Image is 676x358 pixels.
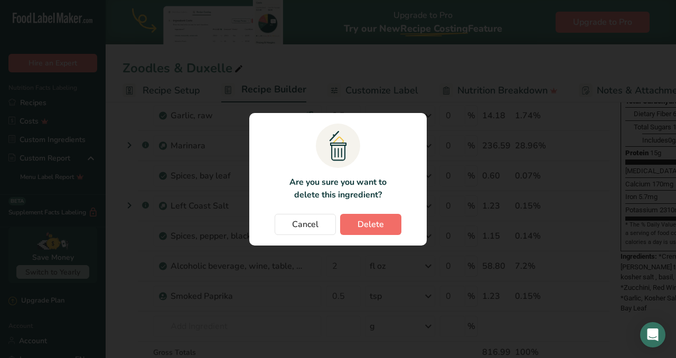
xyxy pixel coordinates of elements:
div: Open Intercom Messenger [640,322,665,347]
span: Delete [358,218,384,231]
button: Delete [340,214,401,235]
button: Cancel [275,214,336,235]
span: Cancel [292,218,318,231]
p: Are you sure you want to delete this ingredient? [283,176,392,201]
